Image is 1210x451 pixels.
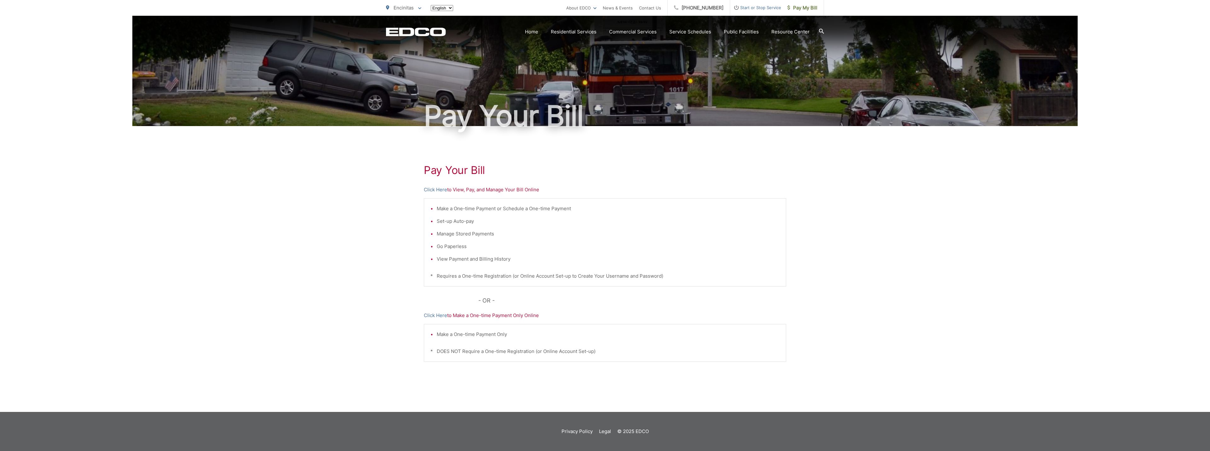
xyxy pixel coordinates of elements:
li: Go Paperless [437,243,780,250]
a: Home [525,28,538,36]
p: - OR - [478,296,786,305]
select: Select a language [431,5,453,11]
a: Commercial Services [609,28,657,36]
a: Click Here [424,312,447,319]
a: Resource Center [771,28,810,36]
p: * DOES NOT Require a One-time Registration (or Online Account Set-up) [430,348,780,355]
a: Service Schedules [669,28,711,36]
li: Make a One-time Payment or Schedule a One-time Payment [437,205,780,212]
a: Contact Us [639,4,661,12]
a: Residential Services [551,28,596,36]
a: Privacy Policy [562,428,593,435]
a: EDCD logo. Return to the homepage. [386,27,446,36]
li: Make a One-time Payment Only [437,331,780,338]
li: View Payment and Billing History [437,255,780,263]
p: © 2025 EDCO [617,428,649,435]
p: to Make a One-time Payment Only Online [424,312,786,319]
a: News & Events [603,4,633,12]
li: Set-up Auto-pay [437,217,780,225]
a: Legal [599,428,611,435]
h1: Pay Your Bill [424,164,786,176]
a: Click Here [424,186,447,194]
p: to View, Pay, and Manage Your Bill Online [424,186,786,194]
a: About EDCO [566,4,596,12]
span: Encinitas [394,5,414,11]
span: Pay My Bill [787,4,817,12]
h1: Pay Your Bill [386,100,824,132]
li: Manage Stored Payments [437,230,780,238]
a: Public Facilities [724,28,759,36]
p: * Requires a One-time Registration (or Online Account Set-up to Create Your Username and Password) [430,272,780,280]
